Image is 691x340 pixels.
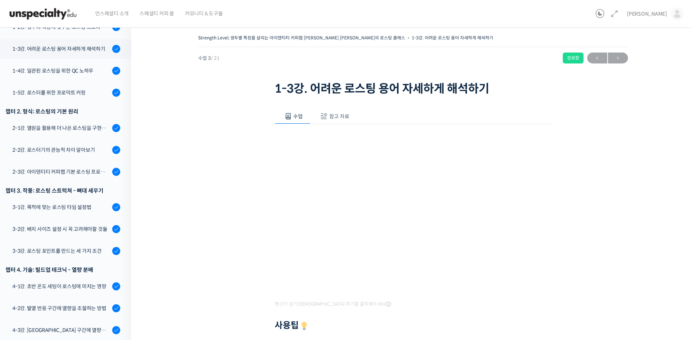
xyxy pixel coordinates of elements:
strong: 사용팁 [275,320,310,331]
div: 1-4강. 일관된 로스팅을 위한 QC 노하우 [12,67,110,75]
span: 참고 자료 [329,113,349,120]
span: 수업 [293,113,303,120]
div: 3-3강. 로스팅 포인트를 만드는 세 가지 조건 [12,247,110,255]
div: 1-5강. 로스터를 위한 프로덕트 커핑 [12,89,110,97]
a: 다음→ [608,53,628,63]
span: → [608,53,628,63]
span: 홈 [23,242,27,248]
div: 챕터 3. 작풍: 로스팅 스트럭쳐 - 뼈대 세우기 [5,186,120,196]
span: 대화 [67,243,75,248]
span: / 21 [211,55,220,61]
span: 설정 [113,242,121,248]
span: [PERSON_NAME] [627,11,667,17]
a: ←이전 [587,53,607,63]
div: 4-2강. 발열 반응 구간에 열량을 조절하는 방법 [12,304,110,312]
span: 영상이 끊기[DEMOGRAPHIC_DATA] 여기를 클릭해주세요 [275,301,391,307]
div: 4-3강. [GEOGRAPHIC_DATA] 구간에 열량을 조절하는 방법 [12,326,110,334]
div: 챕터 2. 형식: 로스팅의 기본 원리 [5,107,120,116]
div: 완료함 [563,53,584,63]
a: 홈 [2,231,48,250]
div: 2-2강. 로스터기의 관능적 차이 알아보기 [12,146,110,154]
div: 1-3강. 어려운 로스팅 용어 자세하게 해석하기 [12,45,110,53]
a: Strength Level, 생두별 특징을 살리는 아이덴티티 커피랩 [PERSON_NAME] [PERSON_NAME]의 로스팅 클래스 [198,35,405,40]
a: 설정 [94,231,140,250]
div: 2-1강. 열원을 활용해 더 나은 로스팅을 구현하는 방법 [12,124,110,132]
div: 4-1강. 초반 온도 세팅이 로스팅에 미치는 영향 [12,282,110,290]
h1: 1-3강. 어려운 로스팅 용어 자세하게 해석하기 [275,82,551,96]
a: 대화 [48,231,94,250]
span: ← [587,53,607,63]
div: 3-1강. 목적에 맞는 로스팅 타임 설정법 [12,203,110,211]
div: 챕터 4. 기술: 빌드업 테크닉 - 열량 분배 [5,265,120,275]
span: 수업 3 [198,56,220,61]
div: 2-3강. 아이덴티티 커피랩 기본 로스팅 프로파일 세팅 [12,168,110,176]
a: 1-3강. 어려운 로스팅 용어 자세하게 해석하기 [412,35,493,40]
div: 3-2강. 배치 사이즈 설정 시 꼭 고려해야할 것들 [12,225,110,233]
img: 💡 [300,322,309,331]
